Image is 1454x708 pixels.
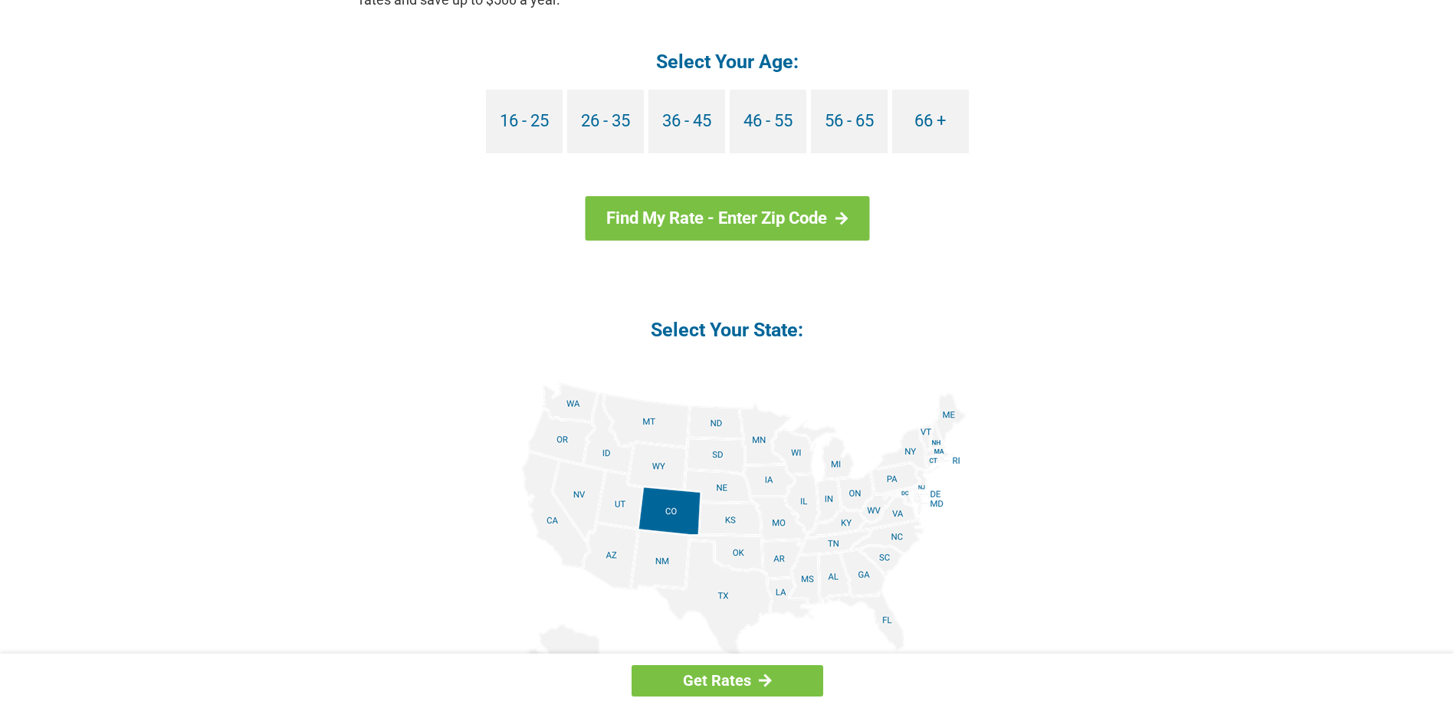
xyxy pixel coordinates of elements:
[730,90,806,153] a: 46 - 55
[567,90,644,153] a: 26 - 35
[892,90,969,153] a: 66 +
[359,49,1095,74] h4: Select Your Age:
[585,196,869,241] a: Find My Rate - Enter Zip Code
[632,665,823,697] a: Get Rates
[486,90,563,153] a: 16 - 25
[648,90,725,153] a: 36 - 45
[811,90,888,153] a: 56 - 65
[359,317,1095,343] h4: Select Your State:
